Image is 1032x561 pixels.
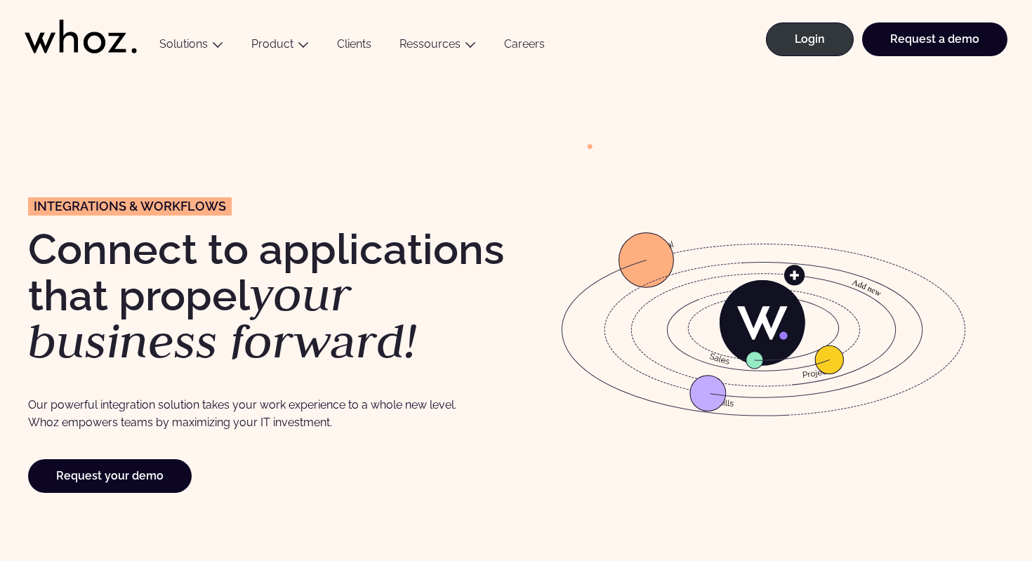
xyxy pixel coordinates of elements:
[34,200,226,213] span: Integrations & Workflows
[251,37,293,51] a: Product
[385,37,490,56] button: Ressources
[323,37,385,56] a: Clients
[28,228,509,365] h1: Connect to applications that propel
[28,396,461,432] p: Our powerful integration solution takes your work experience to a whole new level. Whoz empowers ...
[28,459,192,493] a: Request your demo
[490,37,559,56] a: Careers
[766,22,854,56] a: Login
[237,37,323,56] button: Product
[862,22,1007,56] a: Request a demo
[399,37,461,51] a: Ressources
[145,37,237,56] button: Solutions
[28,263,417,372] em: your business forward!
